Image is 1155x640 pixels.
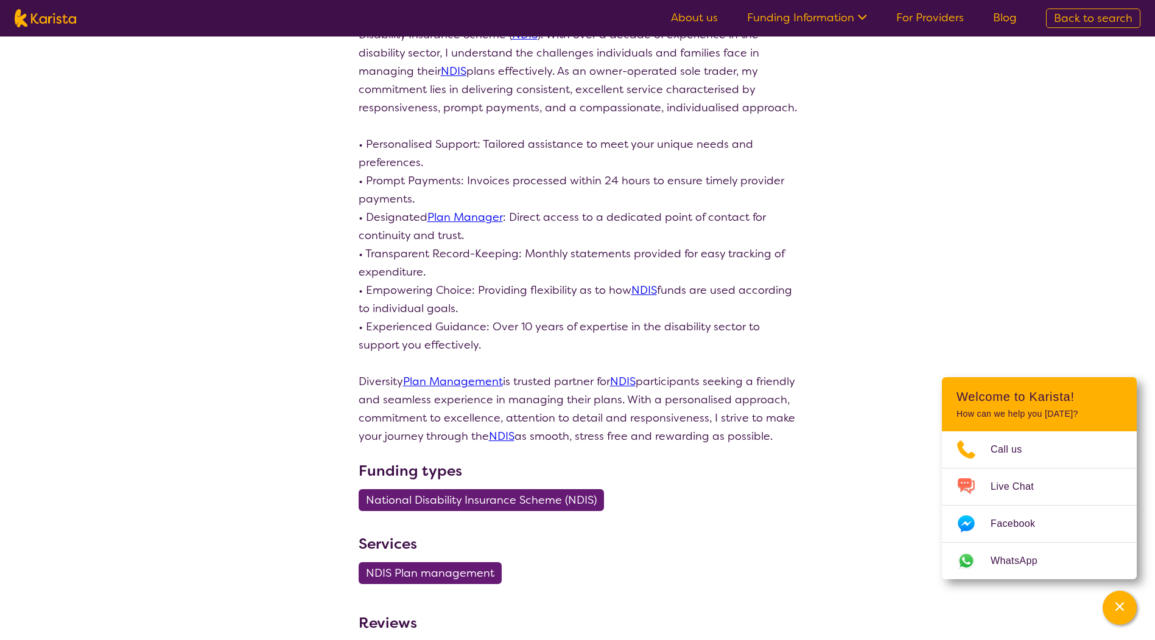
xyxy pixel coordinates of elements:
[631,283,657,297] a: NDIS
[366,489,597,511] span: National Disability Insurance Scheme (NDIS)
[359,566,509,580] a: NDIS Plan management
[1046,9,1140,28] a: Back to search
[441,64,466,78] a: NDIS
[942,377,1137,579] div: Channel Menu
[1103,591,1137,625] button: Channel Menu
[366,562,494,584] span: NDIS Plan management
[1054,11,1132,26] span: Back to search
[993,10,1017,25] a: Blog
[991,440,1037,459] span: Call us
[427,210,503,224] a: Plan Manager
[896,10,964,25] a: For Providers
[747,10,867,25] a: Funding Information
[942,431,1137,579] ul: Choose channel
[991,478,1048,496] span: Live Chat
[991,552,1052,570] span: WhatsApp
[359,533,797,555] h3: Services
[359,606,449,634] h3: Reviews
[942,543,1137,579] a: Web link opens in a new tab.
[957,409,1122,419] p: How can we help you [DATE]?
[15,9,76,27] img: Karista logo
[991,515,1050,533] span: Facebook
[671,10,718,25] a: About us
[957,389,1122,404] h2: Welcome to Karista!
[359,460,797,482] h3: Funding types
[359,493,611,507] a: National Disability Insurance Scheme (NDIS)
[489,429,514,443] a: NDIS
[610,374,636,389] a: NDIS
[403,374,503,389] a: Plan Management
